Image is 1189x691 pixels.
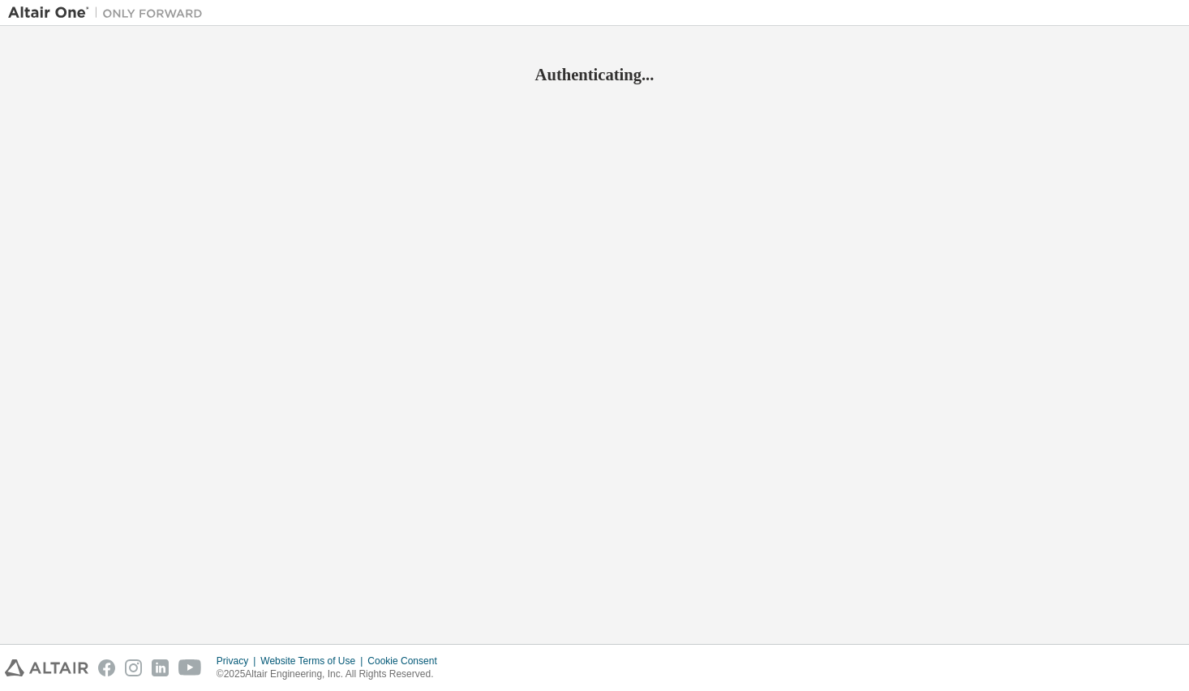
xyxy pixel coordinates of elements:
h2: Authenticating... [8,64,1181,85]
p: © 2025 Altair Engineering, Inc. All Rights Reserved. [217,667,447,681]
img: altair_logo.svg [5,659,88,676]
div: Website Terms of Use [260,655,367,667]
img: Altair One [8,5,211,21]
img: facebook.svg [98,659,115,676]
img: linkedin.svg [152,659,169,676]
img: youtube.svg [178,659,202,676]
div: Privacy [217,655,260,667]
img: instagram.svg [125,659,142,676]
div: Cookie Consent [367,655,446,667]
